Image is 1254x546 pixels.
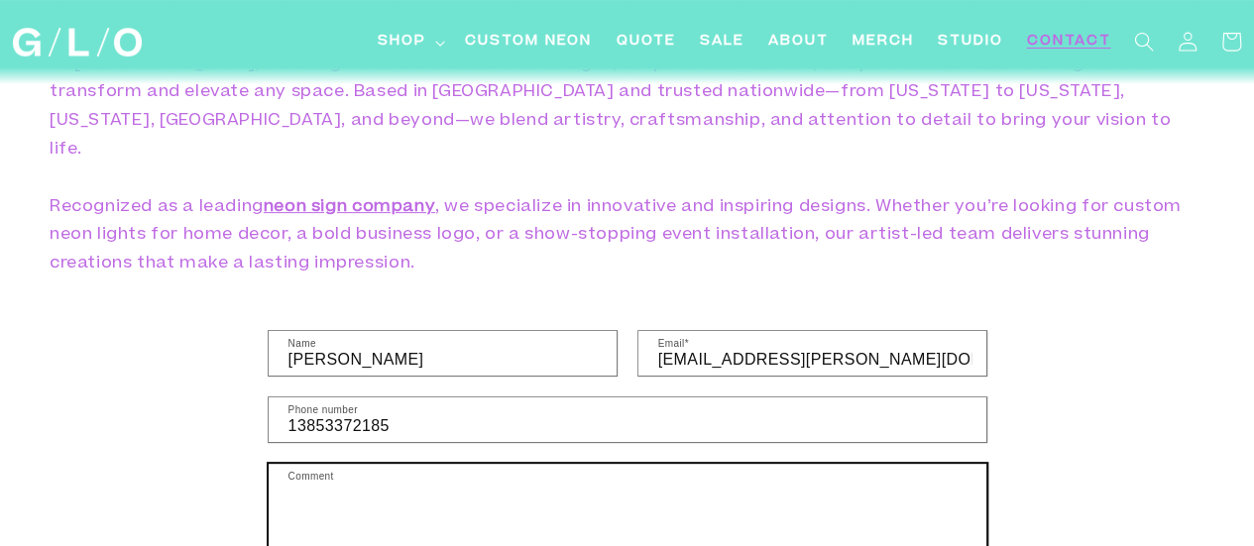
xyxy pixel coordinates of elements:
[5,21,149,64] a: GLO Studio
[852,32,913,53] span: Merch
[767,32,828,53] span: About
[1026,32,1110,53] span: Contact
[937,32,1002,53] span: Studio
[366,20,453,64] summary: Shop
[840,20,925,64] a: Merch
[638,331,986,376] input: Email
[616,32,675,53] span: Quote
[699,32,743,53] span: SALE
[378,32,426,53] span: Shop
[465,32,592,53] span: Custom Neon
[1014,20,1122,64] a: Contact
[755,20,840,64] a: About
[687,20,755,64] a: SALE
[604,20,687,64] a: Quote
[269,397,986,442] input: Phone number
[1122,20,1166,63] summary: Search
[925,20,1014,64] a: Studio
[897,269,1254,546] iframe: Chat Widget
[453,20,604,64] a: Custom Neon
[269,331,617,376] input: Name
[264,199,435,215] a: neon sign company
[13,28,142,56] img: GLO Studio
